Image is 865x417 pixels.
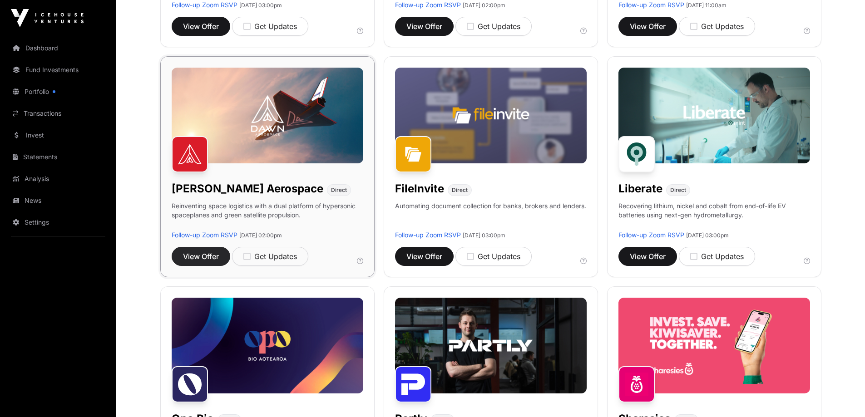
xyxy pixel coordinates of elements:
img: Sharesies-Banner.jpg [618,298,810,393]
a: Portfolio [7,82,109,102]
a: Follow-up Zoom RSVP [395,1,461,9]
a: Follow-up Zoom RSVP [618,231,684,239]
img: Sharesies [618,366,655,402]
button: Get Updates [679,247,755,266]
button: View Offer [395,247,454,266]
img: Icehouse Ventures Logo [11,9,84,27]
span: View Offer [183,21,219,32]
span: [DATE] 11:00am [686,2,727,9]
a: Statements [7,147,109,167]
button: View Offer [172,17,230,36]
a: Follow-up Zoom RSVP [395,231,461,239]
span: [DATE] 02:00pm [463,2,505,9]
span: [DATE] 03:00pm [463,232,505,239]
button: Get Updates [455,17,532,36]
button: Get Updates [232,247,308,266]
button: View Offer [172,247,230,266]
img: Dawn-Banner.jpg [172,68,363,163]
span: [DATE] 03:00pm [686,232,729,239]
div: Get Updates [690,251,744,262]
span: Direct [670,186,686,194]
h1: Liberate [618,182,662,196]
img: Partly [395,366,431,402]
a: Follow-up Zoom RSVP [172,231,237,239]
span: View Offer [406,21,442,32]
a: Transactions [7,103,109,123]
img: FileInvite [395,136,431,172]
button: View Offer [395,17,454,36]
a: Follow-up Zoom RSVP [172,1,237,9]
div: Get Updates [467,251,520,262]
button: View Offer [618,17,677,36]
span: View Offer [183,251,219,262]
a: Analysis [7,169,109,189]
img: File-Invite-Banner.jpg [395,68,587,163]
img: Dawn Aerospace [172,136,208,172]
span: View Offer [406,251,442,262]
p: Automating document collection for banks, brokers and lenders. [395,201,586,231]
span: [DATE] 02:00pm [239,232,282,239]
a: Invest [7,125,109,145]
p: Reinventing space logistics with a dual platform of hypersonic spaceplanes and green satellite pr... [172,201,363,231]
div: Get Updates [243,21,297,32]
button: Get Updates [232,17,308,36]
a: News [7,191,109,211]
span: View Offer [630,251,666,262]
a: Fund Investments [7,60,109,80]
div: Get Updates [243,251,297,262]
a: Follow-up Zoom RSVP [618,1,684,9]
img: Opo-Bio-Banner.jpg [172,298,363,393]
span: Direct [452,186,468,194]
div: Get Updates [467,21,520,32]
button: Get Updates [679,17,755,36]
iframe: Chat Widget [820,373,865,417]
img: Liberate-Banner.jpg [618,68,810,163]
span: Direct [331,186,347,194]
img: Opo Bio [172,366,208,402]
button: View Offer [618,247,677,266]
h1: [PERSON_NAME] Aerospace [172,182,323,196]
img: Partly-Banner.jpg [395,298,587,393]
h1: FileInvite [395,182,444,196]
span: View Offer [630,21,666,32]
div: Get Updates [690,21,744,32]
img: Liberate [618,136,655,172]
a: Settings [7,212,109,232]
a: Dashboard [7,38,109,58]
button: Get Updates [455,247,532,266]
span: [DATE] 03:00pm [239,2,282,9]
p: Recovering lithium, nickel and cobalt from end-of-life EV batteries using next-gen hydrometallurgy. [618,201,810,231]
